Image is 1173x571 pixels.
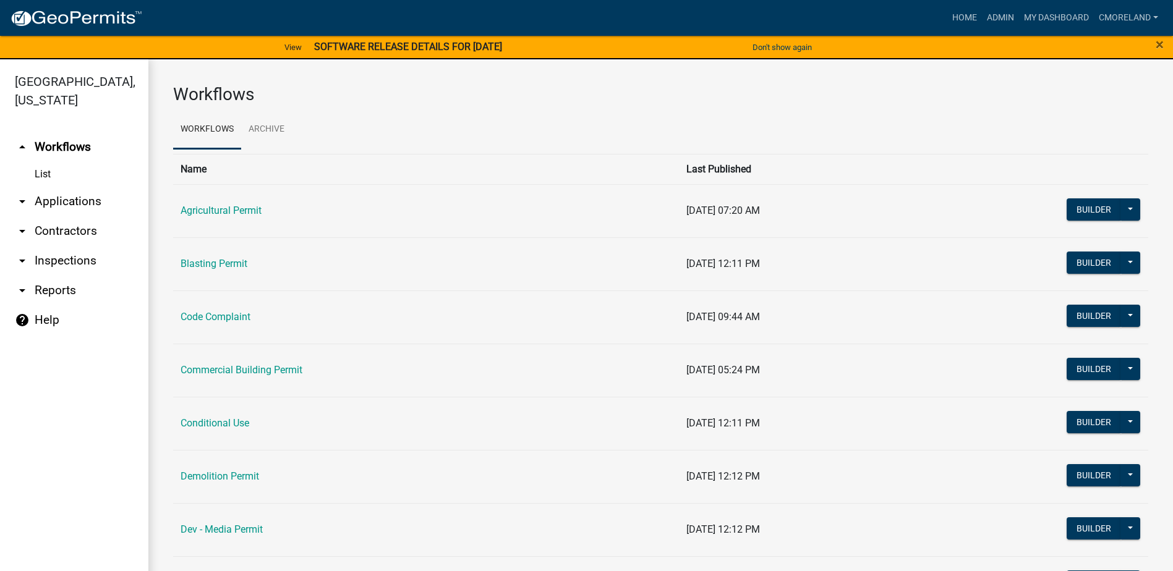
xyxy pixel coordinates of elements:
[947,6,982,30] a: Home
[15,313,30,328] i: help
[173,84,1148,105] h3: Workflows
[181,258,247,269] a: Blasting Permit
[1067,464,1121,486] button: Builder
[1156,36,1164,53] span: ×
[1156,37,1164,52] button: Close
[748,37,817,57] button: Don't show again
[173,154,679,184] th: Name
[181,523,263,535] a: Dev - Media Permit
[1067,358,1121,380] button: Builder
[686,311,760,323] span: [DATE] 09:44 AM
[279,37,307,57] a: View
[1067,305,1121,327] button: Builder
[686,470,760,482] span: [DATE] 12:12 PM
[1067,252,1121,274] button: Builder
[181,311,250,323] a: Code Complaint
[241,110,292,150] a: Archive
[181,364,302,376] a: Commercial Building Permit
[686,205,760,216] span: [DATE] 07:20 AM
[15,194,30,209] i: arrow_drop_down
[1067,198,1121,221] button: Builder
[1067,517,1121,539] button: Builder
[181,417,249,429] a: Conditional Use
[15,253,30,268] i: arrow_drop_down
[1094,6,1163,30] a: cmoreland
[181,205,262,216] a: Agricultural Permit
[686,417,760,429] span: [DATE] 12:11 PM
[15,140,30,154] i: arrow_drop_up
[1067,411,1121,433] button: Builder
[982,6,1019,30] a: Admin
[173,110,241,150] a: Workflows
[15,224,30,239] i: arrow_drop_down
[15,283,30,298] i: arrow_drop_down
[686,258,760,269] span: [DATE] 12:11 PM
[314,41,502,53] strong: SOFTWARE RELEASE DETAILS FOR [DATE]
[181,470,259,482] a: Demolition Permit
[686,523,760,535] span: [DATE] 12:12 PM
[686,364,760,376] span: [DATE] 05:24 PM
[679,154,979,184] th: Last Published
[1019,6,1094,30] a: My Dashboard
